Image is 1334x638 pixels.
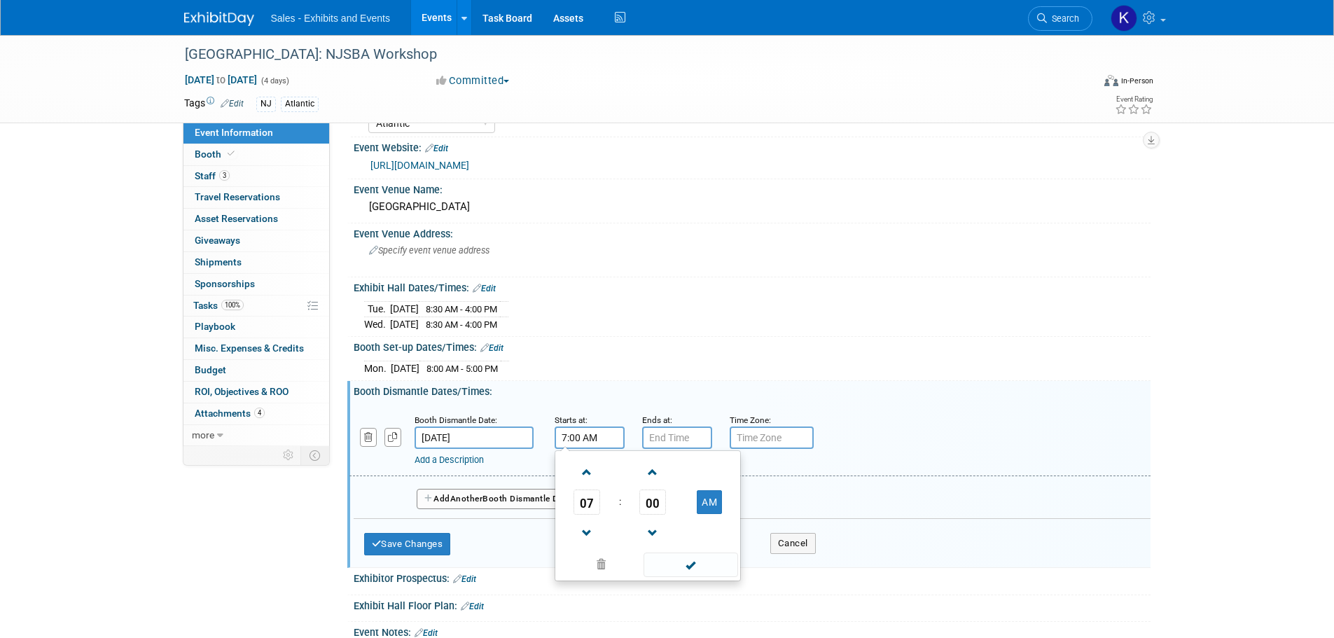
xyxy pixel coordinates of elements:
div: [GEOGRAPHIC_DATA] [364,196,1140,218]
td: Toggle Event Tabs [300,446,329,464]
a: Misc. Expenses & Credits [183,338,329,359]
span: Staff [195,170,230,181]
div: Booth Set-up Dates/Times: [354,337,1151,355]
a: Edit [480,343,503,353]
a: Increment Hour [574,454,600,490]
button: AddAnotherBooth Dismantle Date [417,489,579,510]
img: ExhibitDay [184,12,254,26]
span: [DATE] [DATE] [184,74,258,86]
small: Starts at: [555,415,588,425]
a: Clear selection [558,555,645,575]
i: Booth reservation complete [228,150,235,158]
span: Event Information [195,127,273,138]
td: Mon. [364,361,391,375]
a: Decrement Minute [639,515,666,550]
span: Misc. Expenses & Credits [195,342,304,354]
div: Booth Dismantle Dates/Times: [354,381,1151,398]
div: Exhibit Hall Dates/Times: [354,277,1151,296]
span: 8:30 AM - 4:00 PM [426,304,497,314]
a: Event Information [183,123,329,144]
span: Budget [195,364,226,375]
td: [DATE] [391,361,419,375]
a: Edit [221,99,244,109]
a: Edit [415,628,438,638]
div: Exhibitor Prospectus: [354,568,1151,586]
span: Sponsorships [195,278,255,289]
div: Event Venue Address: [354,223,1151,241]
a: Attachments4 [183,403,329,424]
td: [DATE] [390,317,419,331]
span: Asset Reservations [195,213,278,224]
a: Edit [461,602,484,611]
a: Asset Reservations [183,209,329,230]
input: Date [415,427,534,449]
div: In-Person [1120,76,1153,86]
td: Tue. [364,301,390,317]
span: Pick Hour [574,490,600,515]
div: Event Venue Name: [354,179,1151,197]
a: Playbook [183,317,329,338]
a: Add a Description [415,455,484,465]
a: Budget [183,360,329,381]
span: 100% [221,300,244,310]
span: Giveaways [195,235,240,246]
span: Tasks [193,300,244,311]
span: Travel Reservations [195,191,280,202]
span: Attachments [195,408,265,419]
a: Decrement Hour [574,515,600,550]
div: NJ [256,97,276,111]
img: Format-Inperson.png [1104,75,1118,86]
a: Staff3 [183,166,329,187]
span: Sales - Exhibits and Events [271,13,390,24]
a: Search [1028,6,1092,31]
div: [GEOGRAPHIC_DATA]: NJSBA Workshop [180,42,1071,67]
input: Time Zone [730,427,814,449]
td: [DATE] [390,301,419,317]
span: Specify event venue address [369,245,489,256]
div: Exhibit Hall Floor Plan: [354,595,1151,613]
span: Pick Minute [639,490,666,515]
td: Tags [184,96,244,112]
a: Edit [473,284,496,293]
img: Kara Haven [1111,5,1137,32]
input: End Time [642,427,712,449]
a: Sponsorships [183,274,329,295]
a: Edit [425,144,448,153]
span: Shipments [195,256,242,268]
a: Increment Minute [639,454,666,490]
a: Travel Reservations [183,187,329,208]
span: Booth [195,148,237,160]
span: 4 [254,408,265,418]
span: more [192,429,214,441]
input: Start Time [555,427,625,449]
small: Booth Dismantle Date: [415,415,497,425]
span: (4 days) [260,76,289,85]
button: AM [697,490,722,514]
td: Personalize Event Tab Strip [277,446,301,464]
div: Event Rating [1115,96,1153,103]
td: Wed. [364,317,390,331]
span: 8:00 AM - 5:00 PM [426,363,498,374]
button: Save Changes [364,533,451,555]
button: Cancel [770,533,816,554]
span: to [214,74,228,85]
td: : [616,490,624,515]
div: Event Format [1010,73,1154,94]
span: Another [450,494,483,504]
a: Shipments [183,252,329,273]
a: ROI, Objectives & ROO [183,382,329,403]
div: Atlantic [281,97,319,111]
button: Committed [431,74,515,88]
a: [URL][DOMAIN_NAME] [370,160,469,171]
a: Done [642,556,739,576]
a: Booth [183,144,329,165]
a: Giveaways [183,230,329,251]
span: 8:30 AM - 4:00 PM [426,319,497,330]
small: Time Zone: [730,415,771,425]
span: Playbook [195,321,235,332]
small: Ends at: [642,415,672,425]
a: Edit [453,574,476,584]
a: Tasks100% [183,296,329,317]
span: 3 [219,170,230,181]
a: more [183,425,329,446]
